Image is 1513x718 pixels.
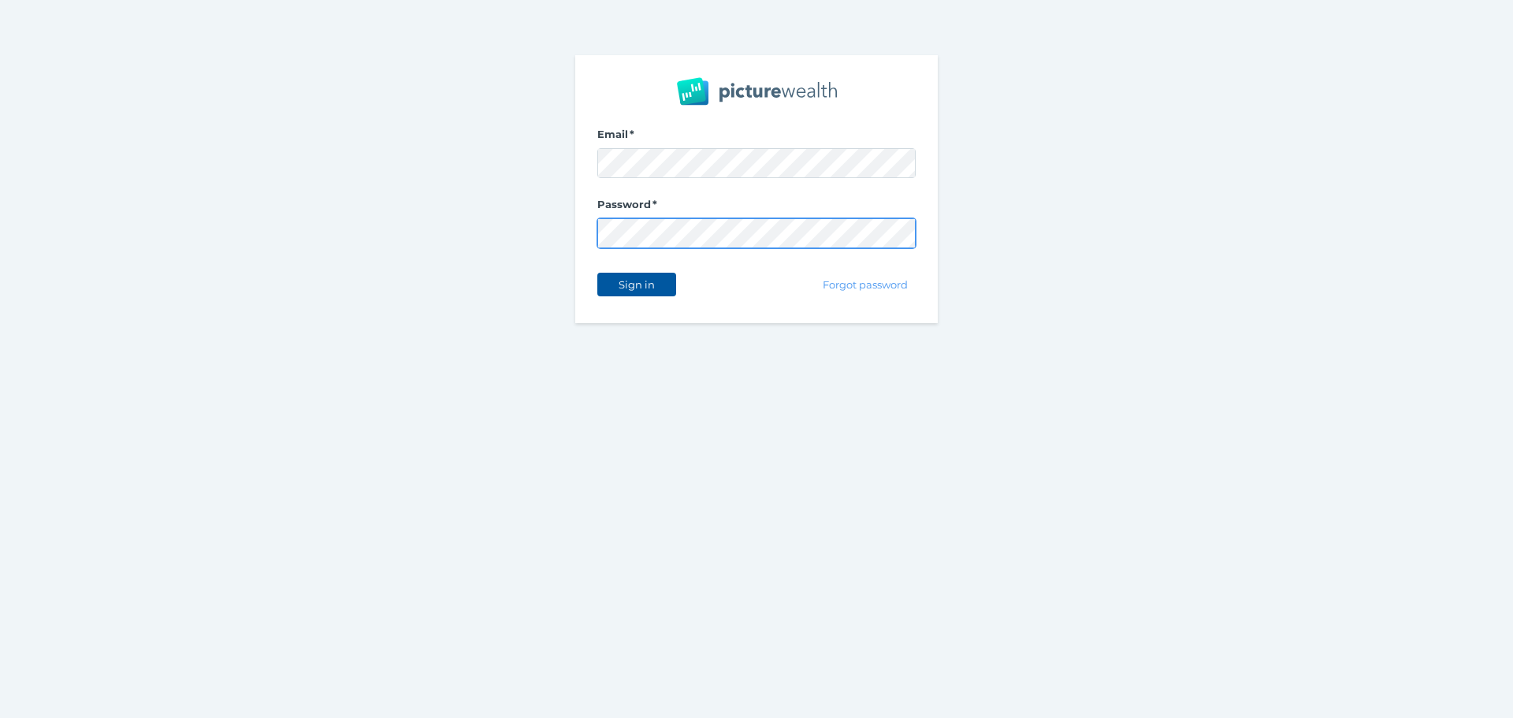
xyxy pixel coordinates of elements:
[597,198,916,218] label: Password
[612,278,661,291] span: Sign in
[677,77,837,106] img: PW
[816,273,916,296] button: Forgot password
[816,278,915,291] span: Forgot password
[597,273,676,296] button: Sign in
[597,128,916,148] label: Email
